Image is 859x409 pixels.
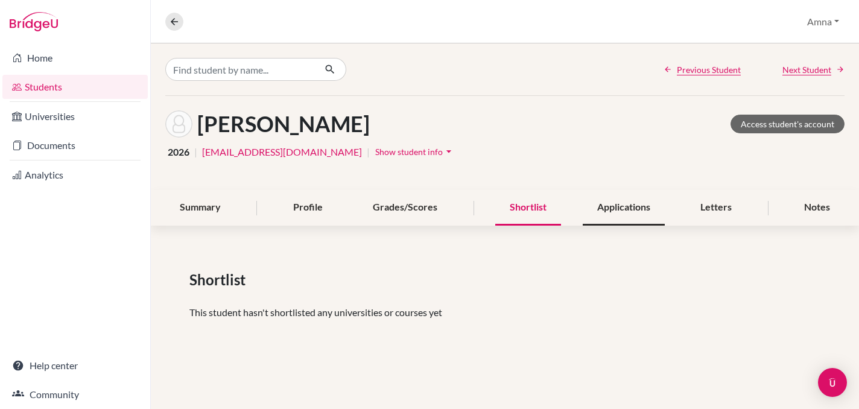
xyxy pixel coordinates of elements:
[686,190,746,226] div: Letters
[2,133,148,157] a: Documents
[2,382,148,407] a: Community
[664,63,741,76] a: Previous Student
[367,145,370,159] span: |
[168,145,189,159] span: 2026
[194,145,197,159] span: |
[731,115,845,133] a: Access student's account
[165,58,315,81] input: Find student by name...
[818,368,847,397] div: Open Intercom Messenger
[358,190,452,226] div: Grades/Scores
[279,190,337,226] div: Profile
[782,63,845,76] a: Next Student
[189,269,250,291] span: Shortlist
[197,111,370,137] h1: [PERSON_NAME]
[495,190,561,226] div: Shortlist
[443,145,455,157] i: arrow_drop_down
[790,190,845,226] div: Notes
[583,190,665,226] div: Applications
[2,104,148,128] a: Universities
[10,12,58,31] img: Bridge-U
[375,147,443,157] span: Show student info
[2,354,148,378] a: Help center
[677,63,741,76] span: Previous Student
[2,75,148,99] a: Students
[375,142,455,161] button: Show student infoarrow_drop_down
[165,190,235,226] div: Summary
[2,46,148,70] a: Home
[2,163,148,187] a: Analytics
[802,10,845,33] button: Amna
[782,63,831,76] span: Next Student
[189,305,820,320] p: This student hasn't shortlisted any universities or courses yet
[165,110,192,138] img: Shahraiz Bhatti's avatar
[202,145,362,159] a: [EMAIL_ADDRESS][DOMAIN_NAME]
